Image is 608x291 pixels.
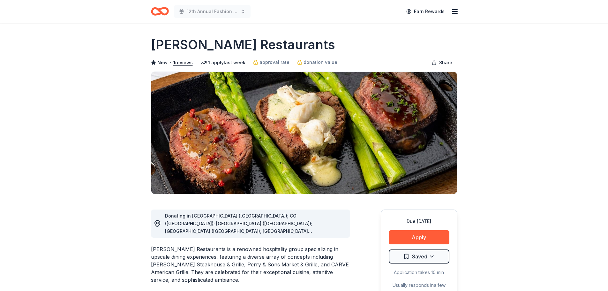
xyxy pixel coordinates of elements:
[173,59,193,66] button: 1reviews
[389,230,449,244] button: Apply
[439,59,452,66] span: Share
[174,5,251,18] button: 12th Annual Fashion Show
[151,72,457,194] img: Image for Perry's Restaurants
[426,56,457,69] button: Share
[304,58,337,66] span: donation value
[389,218,449,225] div: Due [DATE]
[389,269,449,276] div: Application takes 10 min
[412,252,427,261] span: Saved
[200,59,245,66] div: 1 apply last week
[253,58,289,66] a: approval rate
[151,245,350,284] div: [PERSON_NAME] Restaurants is a renowned hospitality group specializing in upscale dining experien...
[151,4,169,19] a: Home
[151,36,335,54] h1: [PERSON_NAME] Restaurants
[157,59,168,66] span: New
[259,58,289,66] span: approval rate
[187,8,238,15] span: 12th Annual Fashion Show
[297,58,337,66] a: donation value
[169,60,171,65] span: •
[165,213,312,249] span: Donating in [GEOGRAPHIC_DATA] ([GEOGRAPHIC_DATA]); CO ([GEOGRAPHIC_DATA]); [GEOGRAPHIC_DATA] ([GE...
[402,6,448,17] a: Earn Rewards
[389,249,449,264] button: Saved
